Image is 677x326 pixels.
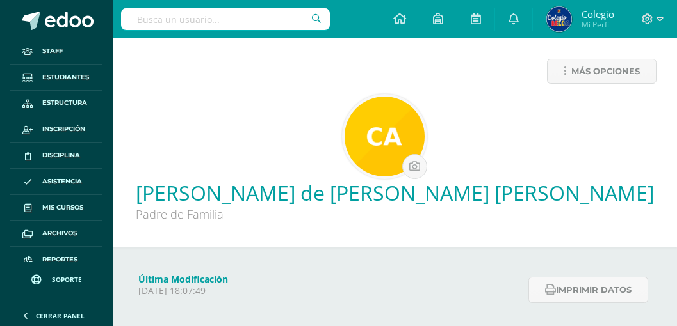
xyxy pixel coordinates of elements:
[10,65,102,91] a: Estudiantes
[42,228,77,238] span: Archivos
[42,98,87,108] span: Estructura
[42,46,63,56] span: Staff
[121,8,330,30] input: Busca un usuario...
[10,195,102,221] a: Mis cursos
[582,19,614,30] span: Mi Perfil
[10,116,102,143] a: Inscripción
[10,169,102,195] a: Asistencia
[42,176,82,187] span: Asistencia
[138,285,521,297] p: [DATE] 18:07:49
[10,38,102,65] a: Staff
[528,277,648,303] button: Imprimir datos
[10,91,102,117] a: Estructura
[10,221,102,247] a: Archivos
[10,247,102,273] a: Reportes
[136,179,654,206] a: [PERSON_NAME] de [PERSON_NAME] [PERSON_NAME]
[42,72,89,82] span: Estudiantes
[571,59,640,83] span: Más opciones
[15,262,97,293] a: Soporte
[10,143,102,169] a: Disciplina
[345,97,425,176] img: b2758f6d522aa3ecf71d4df4565f022c.png
[42,124,85,134] span: Inscripción
[42,203,83,213] span: Mis cursos
[52,275,82,284] span: Soporte
[582,8,614,20] span: Colegio
[138,273,521,285] h4: Última Modificación
[136,206,520,222] div: Padre de Familia
[42,150,80,160] span: Disciplina
[36,311,85,320] span: Cerrar panel
[42,254,77,265] span: Reportes
[546,6,572,32] img: c600e396c05fc968532ff46e374ede2f.png
[547,59,657,84] a: Más opciones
